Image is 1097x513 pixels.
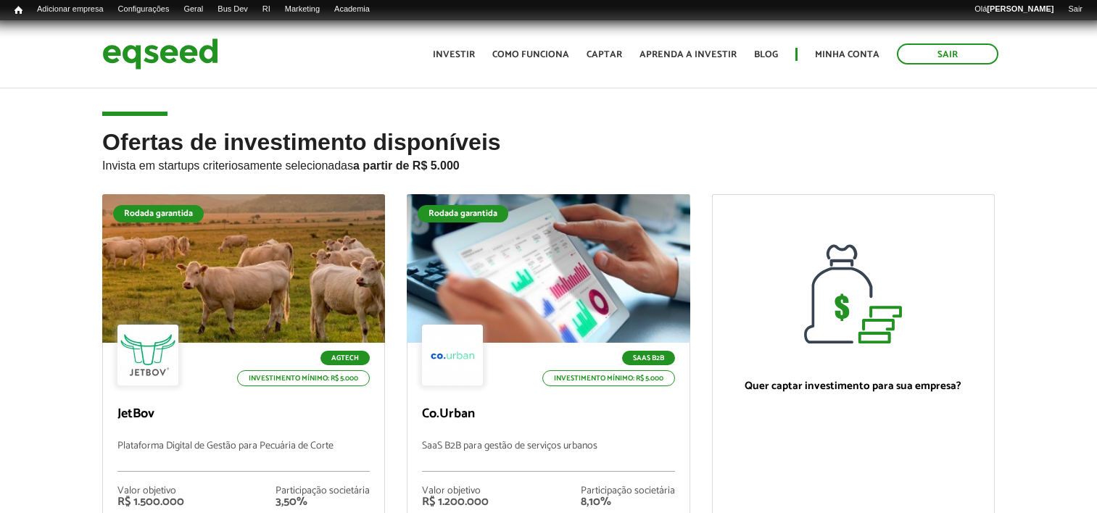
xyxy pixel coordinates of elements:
a: Configurações [111,4,177,15]
div: R$ 1.200.000 [422,496,489,508]
div: 3,50% [276,496,370,508]
div: 8,10% [581,496,675,508]
div: R$ 1.500.000 [117,496,184,508]
a: Blog [754,50,778,59]
p: Investimento mínimo: R$ 5.000 [237,370,370,386]
div: Participação societária [276,486,370,496]
div: Participação societária [581,486,675,496]
a: Captar [587,50,622,59]
p: Investimento mínimo: R$ 5.000 [542,370,675,386]
p: JetBov [117,406,370,422]
p: SaaS B2B para gestão de serviços urbanos [422,441,674,472]
p: SaaS B2B [622,351,675,365]
a: Sair [897,43,998,64]
a: Olá[PERSON_NAME] [967,4,1061,15]
p: Invista em startups criteriosamente selecionadas [102,155,995,172]
div: Valor objetivo [117,486,184,496]
a: Bus Dev [210,4,255,15]
span: Início [15,5,22,15]
p: Plataforma Digital de Gestão para Pecuária de Corte [117,441,370,472]
a: Minha conta [815,50,879,59]
div: Valor objetivo [422,486,489,496]
h2: Ofertas de investimento disponíveis [102,130,995,194]
a: Sair [1061,4,1090,15]
p: Quer captar investimento para sua empresa? [727,380,980,393]
a: Geral [176,4,210,15]
a: Como funciona [492,50,569,59]
a: Adicionar empresa [30,4,111,15]
div: Rodada garantida [418,205,508,222]
a: Marketing [278,4,327,15]
img: EqSeed [102,35,218,73]
div: Rodada garantida [113,205,204,222]
strong: a partir de R$ 5.000 [353,159,460,172]
a: Investir [433,50,475,59]
strong: [PERSON_NAME] [987,4,1053,13]
a: Início [7,4,30,17]
p: Agtech [320,351,370,365]
p: Co.Urban [422,406,674,422]
a: Aprenda a investir [639,50,737,59]
a: RI [255,4,278,15]
a: Academia [327,4,377,15]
